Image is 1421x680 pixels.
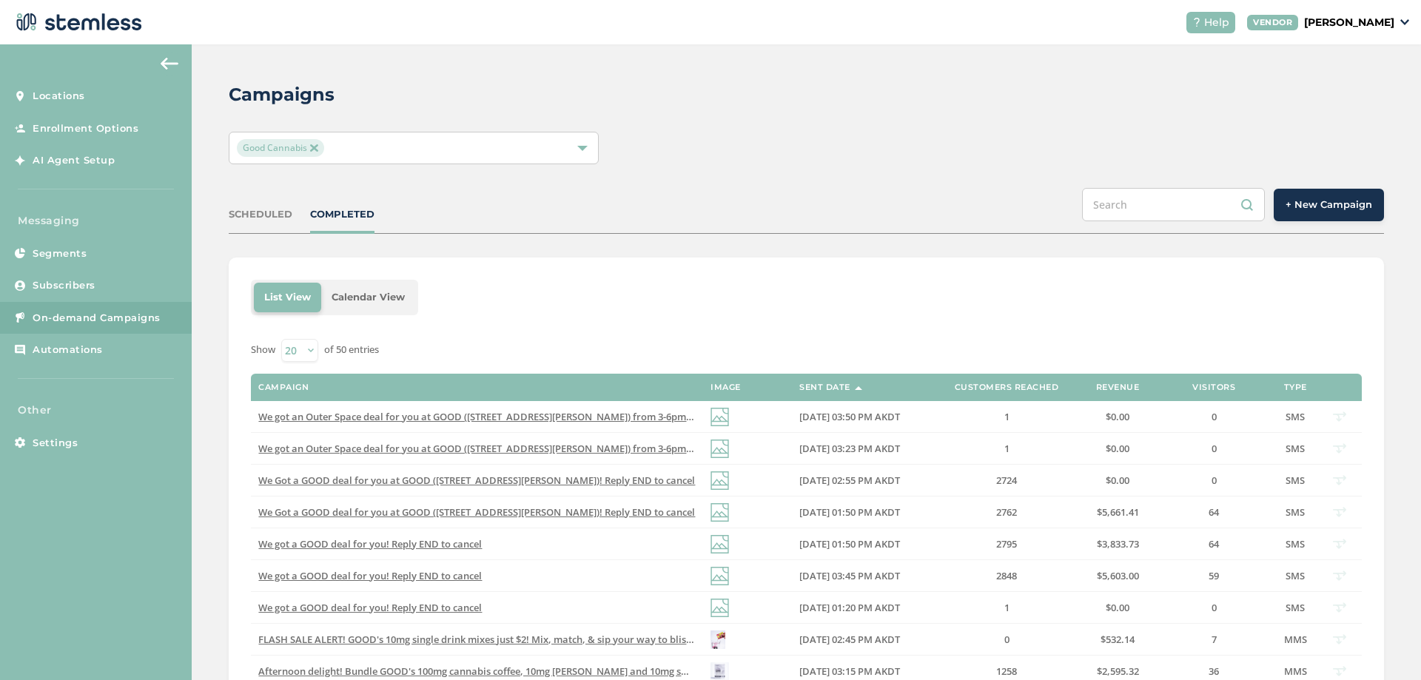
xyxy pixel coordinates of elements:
[1280,411,1310,423] label: SMS
[799,474,925,487] label: 09/04/2025 02:55 PM AKDT
[1162,602,1266,614] label: 0
[1286,505,1305,519] span: SMS
[1106,601,1129,614] span: $0.00
[710,440,729,458] img: icon-img-d887fa0c.svg
[799,633,900,646] span: [DATE] 02:45 PM AKDT
[258,505,695,519] span: We Got a GOOD deal for you at GOOD ([STREET_ADDRESS][PERSON_NAME])! Reply END to cancel
[229,81,335,108] h2: Campaigns
[996,505,1017,519] span: 2762
[1280,665,1310,678] label: MMS
[799,505,900,519] span: [DATE] 01:50 PM AKDT
[1280,602,1310,614] label: SMS
[258,383,309,392] label: Campaign
[1106,474,1129,487] span: $0.00
[237,139,323,157] span: Good Cannabis
[940,538,1073,551] label: 2795
[1088,411,1147,423] label: $0.00
[33,246,87,261] span: Segments
[1088,538,1147,551] label: $3,833.73
[258,442,696,455] label: We got an Outer Space deal for you at GOOD (356 Old Steese Hwy) from 3-6pm Reply END to cancel
[12,7,142,37] img: logo-dark-0685b13c.svg
[1209,537,1219,551] span: 64
[1304,15,1394,30] p: [PERSON_NAME]
[1162,442,1266,455] label: 0
[1274,189,1384,221] button: + New Campaign
[1162,633,1266,646] label: 7
[1082,188,1265,221] input: Search
[1162,474,1266,487] label: 0
[1162,665,1266,678] label: 36
[1192,18,1201,27] img: icon-help-white-03924b79.svg
[1209,569,1219,582] span: 59
[1280,506,1310,519] label: SMS
[254,283,321,312] li: List View
[799,506,925,519] label: 09/01/2025 01:50 PM AKDT
[321,283,415,312] li: Calendar View
[1088,602,1147,614] label: $0.00
[940,411,1073,423] label: 1
[1097,505,1139,519] span: $5,661.41
[799,442,900,455] span: [DATE] 03:23 PM AKDT
[1286,569,1305,582] span: SMS
[1192,383,1235,392] label: Visitors
[1280,633,1310,646] label: MMS
[1209,505,1219,519] span: 64
[1088,506,1147,519] label: $5,661.41
[1097,537,1139,551] span: $3,833.73
[1212,601,1217,614] span: 0
[310,144,318,152] img: icon-close-accent-8a337256.svg
[258,537,482,551] span: We got a GOOD deal for you! Reply END to cancel
[799,537,900,551] span: [DATE] 01:50 PM AKDT
[258,538,696,551] label: We got a GOOD deal for you! Reply END to cancel
[940,570,1073,582] label: 2848
[1280,538,1310,551] label: SMS
[258,506,696,519] label: We Got a GOOD deal for you at GOOD (356 Old Steese Hwy)! Reply END to cancel
[33,343,103,357] span: Automations
[1286,474,1305,487] span: SMS
[1097,664,1139,678] span: $2,595.32
[996,664,1017,678] span: 1258
[799,664,900,678] span: [DATE] 03:15 PM AKDT
[1004,633,1010,646] span: 0
[710,408,729,426] img: icon-img-d887fa0c.svg
[1247,15,1298,30] div: VENDOR
[1212,474,1217,487] span: 0
[1004,442,1010,455] span: 1
[258,474,695,487] span: We Got a GOOD deal for you at GOOD ([STREET_ADDRESS][PERSON_NAME])! Reply END to cancel
[799,538,925,551] label: 08/31/2025 01:50 PM AKDT
[940,665,1073,678] label: 1258
[1106,442,1129,455] span: $0.00
[855,386,862,390] img: icon-sort-1e1d7615.svg
[799,633,925,646] label: 05/15/2025 02:45 PM AKDT
[33,121,138,136] span: Enrollment Options
[1286,442,1305,455] span: SMS
[258,602,696,614] label: We got a GOOD deal for you! Reply END to cancel
[799,411,925,423] label: 09/04/2025 03:50 PM AKDT
[1286,198,1372,212] span: + New Campaign
[940,474,1073,487] label: 2724
[1004,601,1010,614] span: 1
[799,665,925,678] label: 04/21/2025 03:15 PM AKDT
[324,343,379,357] label: of 50 entries
[1004,410,1010,423] span: 1
[799,383,850,392] label: Sent Date
[258,410,779,423] span: We got an Outer Space deal for you at GOOD ([STREET_ADDRESS][PERSON_NAME]) from 3-6pm Reply END t...
[258,633,696,646] label: FLASH SALE ALERT! GOOD's 10mg single drink mixes just $2! Mix, match, & sip your way to bliss. Gr...
[1088,474,1147,487] label: $0.00
[1347,609,1421,680] iframe: Chat Widget
[710,535,729,553] img: icon-img-d887fa0c.svg
[229,207,292,222] div: SCHEDULED
[955,383,1059,392] label: Customers Reached
[710,503,729,522] img: icon-img-d887fa0c.svg
[799,570,925,582] label: 08/28/2025 03:45 PM AKDT
[940,633,1073,646] label: 0
[1400,19,1409,25] img: icon_down-arrow-small-66adaf34.svg
[161,58,178,70] img: icon-arrow-back-accent-c549486e.svg
[1286,410,1305,423] span: SMS
[1088,665,1147,678] label: $2,595.32
[258,664,1327,678] span: Afternoon delight! Bundle GOOD's 100mg cannabis coffee, 10mg [PERSON_NAME] and 10mg sweetener for...
[799,442,925,455] label: 09/04/2025 03:23 PM AKDT
[710,630,725,649] img: QNG7kchiRwT6XUF9Ig9LulGJwRDjg8YuLbhARB.gif
[799,602,925,614] label: 08/28/2025 01:20 PM AKDT
[710,383,741,392] label: Image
